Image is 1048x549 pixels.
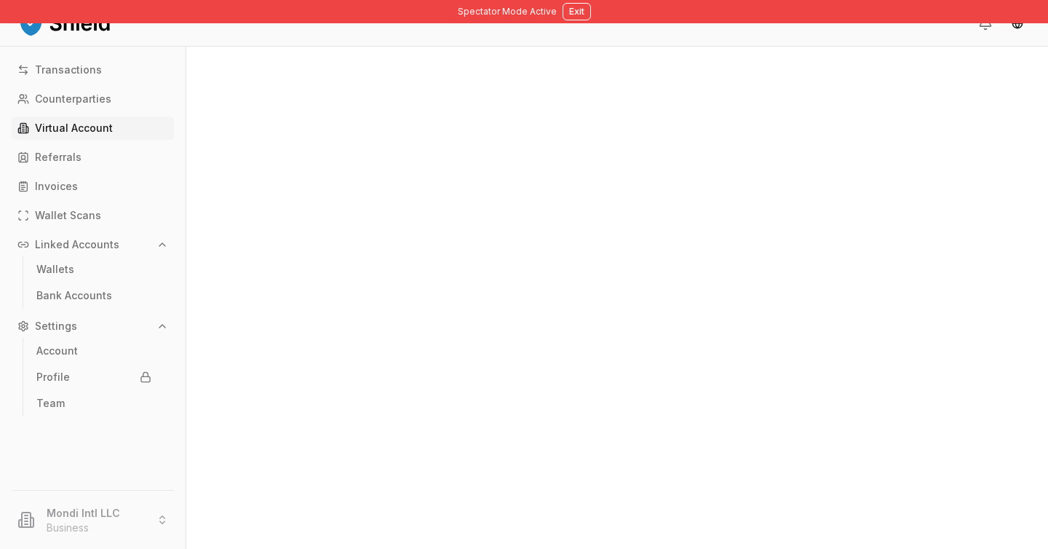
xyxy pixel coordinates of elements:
[36,398,65,408] p: Team
[12,116,174,140] a: Virtual Account
[35,240,119,250] p: Linked Accounts
[35,210,101,221] p: Wallet Scans
[31,339,157,363] a: Account
[36,346,78,356] p: Account
[35,65,102,75] p: Transactions
[12,315,174,338] button: Settings
[31,392,157,415] a: Team
[12,87,174,111] a: Counterparties
[35,181,78,191] p: Invoices
[31,366,157,389] a: Profile
[36,264,74,274] p: Wallets
[12,233,174,256] button: Linked Accounts
[31,258,157,281] a: Wallets
[36,291,112,301] p: Bank Accounts
[31,284,157,307] a: Bank Accounts
[12,175,174,198] a: Invoices
[12,204,174,227] a: Wallet Scans
[35,321,77,331] p: Settings
[35,123,113,133] p: Virtual Account
[35,94,111,104] p: Counterparties
[12,58,174,82] a: Transactions
[563,3,591,20] button: Exit
[35,152,82,162] p: Referrals
[12,146,174,169] a: Referrals
[458,6,557,17] span: Spectator Mode Active
[36,372,70,382] p: Profile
